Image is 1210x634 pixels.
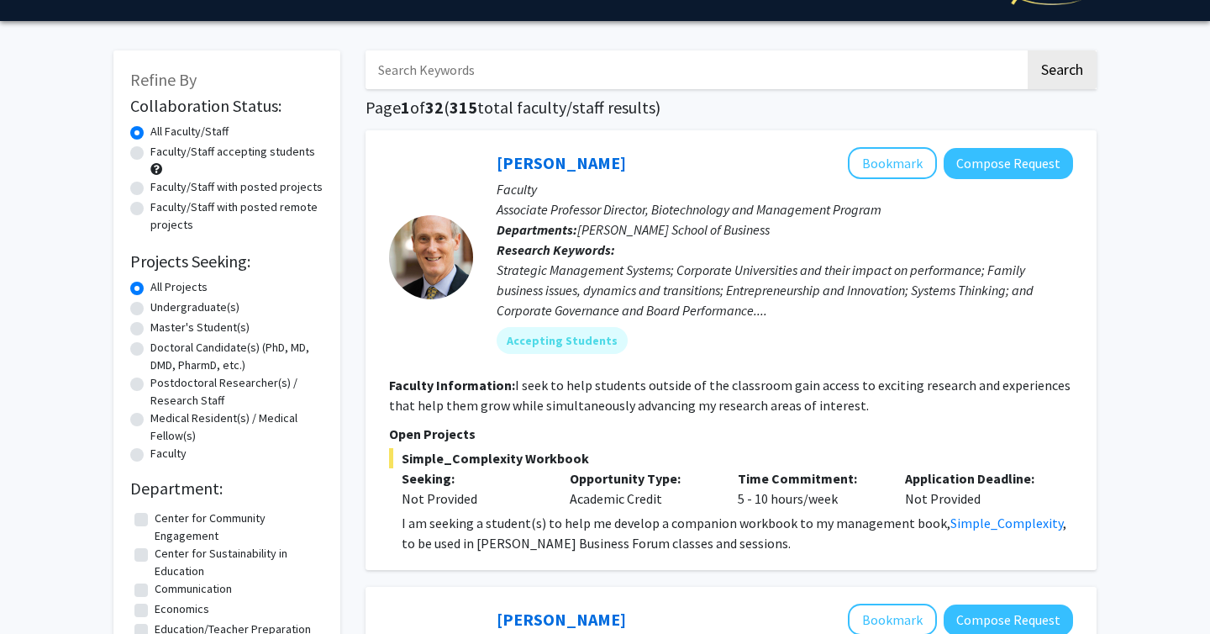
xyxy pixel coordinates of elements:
[150,409,324,445] label: Medical Resident(s) / Medical Fellow(s)
[130,251,324,272] h2: Projects Seeking:
[497,152,626,173] a: [PERSON_NAME]
[150,178,323,196] label: Faculty/Staff with posted projects
[1028,50,1097,89] button: Search
[401,97,410,118] span: 1
[366,98,1097,118] h1: Page of ( total faculty/staff results)
[155,545,319,580] label: Center for Sustainability in Education
[155,600,209,618] label: Economics
[944,148,1073,179] button: Compose Request to William Donaldson
[130,478,324,499] h2: Department:
[450,97,477,118] span: 315
[497,199,1073,219] p: Associate Professor Director, Biotechnology and Management Program
[150,374,324,409] label: Postdoctoral Researcher(s) / Research Staff
[950,515,1063,531] a: Simple_Complexity
[402,513,1073,553] p: I am seeking a student(s) to help me develop a companion workbook to my management book, , to be ...
[150,143,315,161] label: Faculty/Staff accepting students
[389,377,515,394] b: Faculty Information:
[425,97,444,118] span: 32
[497,327,628,354] mat-chip: Accepting Students
[150,278,208,296] label: All Projects
[905,468,1048,489] p: Application Deadline:
[150,198,324,234] label: Faculty/Staff with posted remote projects
[389,424,1073,444] p: Open Projects
[497,260,1073,320] div: Strategic Management Systems; Corporate Universities and their impact on performance; Family busi...
[497,221,577,238] b: Departments:
[155,580,232,598] label: Communication
[366,50,1025,89] input: Search Keywords
[570,468,713,489] p: Opportunity Type:
[497,241,615,258] b: Research Keywords:
[150,123,229,140] label: All Faculty/Staff
[389,377,1071,414] fg-read-more: I seek to help students outside of the classroom gain access to exciting research and experiences...
[150,299,239,316] label: Undergraduate(s)
[13,558,71,621] iframe: Chat
[577,221,770,238] span: [PERSON_NAME] School of Business
[497,609,626,630] a: [PERSON_NAME]
[130,96,324,116] h2: Collaboration Status:
[848,147,937,179] button: Add William Donaldson to Bookmarks
[150,319,250,336] label: Master's Student(s)
[155,510,319,545] label: Center for Community Engagement
[389,448,1073,468] span: Simple_Complexity Workbook
[150,445,187,462] label: Faculty
[402,489,544,509] div: Not Provided
[725,468,893,509] div: 5 - 10 hours/week
[557,468,725,509] div: Academic Credit
[402,468,544,489] p: Seeking:
[892,468,1060,509] div: Not Provided
[738,468,881,489] p: Time Commitment:
[150,339,324,374] label: Doctoral Candidate(s) (PhD, MD, DMD, PharmD, etc.)
[497,179,1073,199] p: Faculty
[130,69,197,90] span: Refine By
